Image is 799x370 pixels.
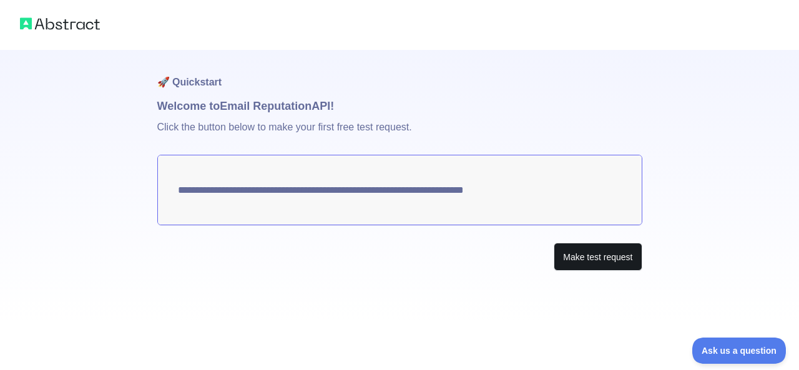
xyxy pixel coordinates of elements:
button: Make test request [554,243,642,271]
h1: Welcome to Email Reputation API! [157,97,642,115]
p: Click the button below to make your first free test request. [157,115,642,155]
h1: 🚀 Quickstart [157,50,642,97]
img: Abstract logo [20,15,100,32]
iframe: Toggle Customer Support [692,338,787,364]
